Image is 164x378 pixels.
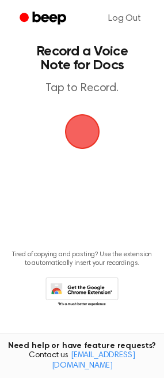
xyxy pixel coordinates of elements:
[9,250,155,268] p: Tired of copying and pasting? Use the extension to automatically insert your recordings.
[21,81,143,96] p: Tap to Record.
[21,44,143,72] h1: Record a Voice Note for Docs
[65,114,100,149] img: Beep Logo
[7,351,157,371] span: Contact us
[12,8,77,30] a: Beep
[52,351,135,370] a: [EMAIL_ADDRESS][DOMAIN_NAME]
[97,5,152,32] a: Log Out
